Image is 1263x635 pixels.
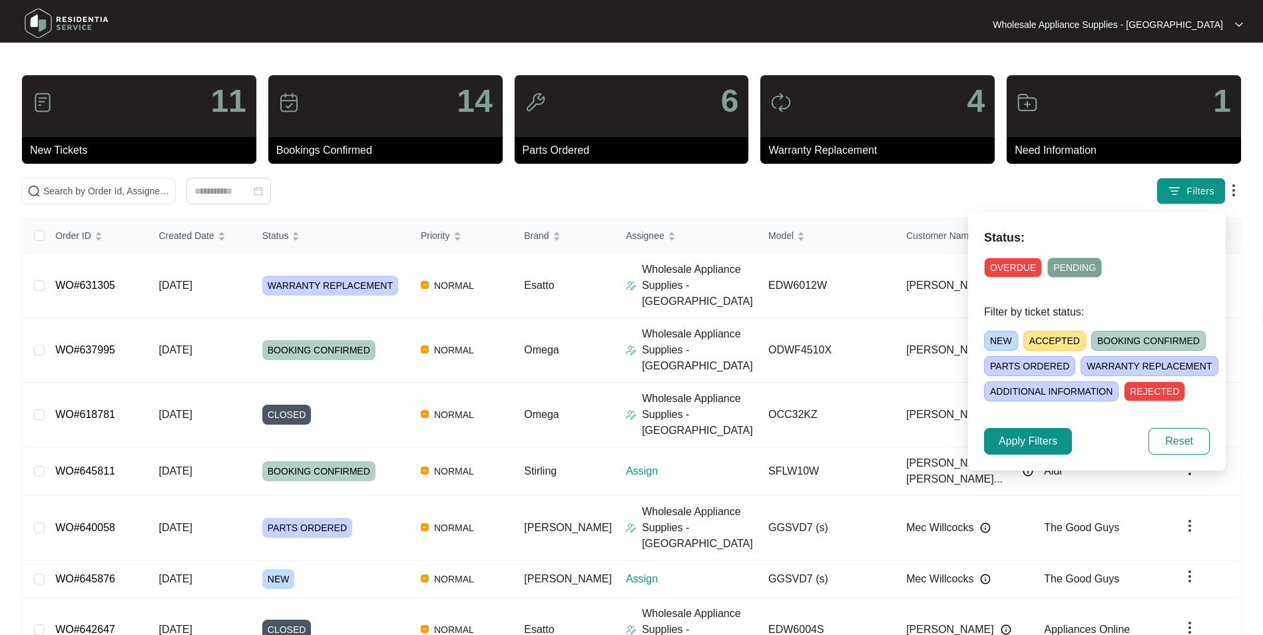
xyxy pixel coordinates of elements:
span: [DATE] [158,522,192,533]
img: Vercel Logo [421,467,429,475]
span: Order ID [55,228,91,243]
button: filter iconFilters [1156,178,1226,204]
img: Vercel Logo [421,345,429,353]
span: Brand [524,228,549,243]
p: Need Information [1015,142,1241,158]
img: search-icon [27,184,41,198]
span: NEW [262,569,295,589]
span: NORMAL [429,278,479,294]
img: Info icon [1001,624,1011,635]
img: residentia service logo [20,3,113,43]
span: Esatto [524,280,554,291]
td: EDW6012W [758,254,895,318]
th: Model [758,218,895,254]
img: Assigner Icon [626,523,636,533]
th: Order ID [45,218,148,254]
th: Assignee [615,218,758,254]
td: GGSVD7 (s) [758,496,895,560]
a: WO#618781 [55,409,115,420]
span: [DATE] [158,409,192,420]
span: WARRANTY REPLACEMENT [262,276,398,296]
img: Assigner Icon [626,280,636,291]
img: Vercel Logo [421,410,429,418]
span: [DATE] [158,280,192,291]
p: 14 [457,85,492,117]
p: 6 [721,85,739,117]
p: Assign [626,571,758,587]
p: Wholesale Appliance Supplies - [GEOGRAPHIC_DATA] [642,262,758,310]
a: WO#645876 [55,573,115,584]
p: Bookings Confirmed [276,142,503,158]
img: Vercel Logo [421,625,429,633]
p: 1 [1213,85,1231,117]
a: WO#642647 [55,624,115,635]
p: Wholesale Appliance Supplies - [GEOGRAPHIC_DATA] [642,504,758,552]
span: BOOKING CONFIRMED [1091,331,1206,351]
span: [PERSON_NAME] [524,522,612,533]
span: Aldi [1044,465,1062,477]
span: OVERDUE [984,258,1042,278]
th: Status [252,218,410,254]
p: Parts Ordered [523,142,749,158]
span: Stirling [524,465,557,477]
p: New Tickets [30,142,256,158]
a: WO#631305 [55,280,115,291]
span: NORMAL [429,463,479,479]
span: ACCEPTED [1023,331,1086,351]
img: filter icon [1168,184,1181,198]
span: PENDING [1047,258,1102,278]
img: Assigner Icon [626,624,636,635]
span: Model [768,228,794,243]
p: Filter by ticket status: [984,304,1210,320]
img: Vercel Logo [421,523,429,531]
span: Omega [524,409,559,420]
a: WO#640058 [55,522,115,533]
span: NEW [984,331,1018,351]
img: Info icon [980,574,991,584]
span: Esatto [524,624,554,635]
img: icon [770,92,792,113]
span: Created Date [158,228,214,243]
p: Wholesale Appliance Supplies - [GEOGRAPHIC_DATA] [642,391,758,439]
img: Vercel Logo [421,281,429,289]
p: Warranty Replacement [768,142,995,158]
span: [PERSON_NAME] [906,278,994,294]
span: WARRANTY REPLACEMENT [1081,356,1218,376]
span: Status [262,228,289,243]
p: 4 [967,85,985,117]
span: CLOSED [262,405,312,425]
span: BOOKING CONFIRMED [262,340,376,360]
span: NORMAL [429,571,479,587]
span: Customer Name [906,228,974,243]
span: Filters [1186,184,1214,198]
span: BOOKING CONFIRMED [262,461,376,481]
span: Mec Willcocks [906,571,973,587]
p: 11 [210,85,246,117]
span: Apply Filters [999,433,1057,449]
td: GGSVD7 (s) [758,560,895,598]
span: [PERSON_NAME] and [PERSON_NAME]... [906,455,1016,487]
a: WO#637995 [55,344,115,355]
span: [DATE] [158,344,192,355]
button: Apply Filters [984,428,1072,455]
span: Priority [421,228,450,243]
img: icon [525,92,546,113]
span: [PERSON_NAME] [906,342,994,358]
span: REJECTED [1124,381,1185,401]
th: Customer Name [895,218,1033,254]
span: [DATE] [158,624,192,635]
span: Assignee [626,228,664,243]
th: Priority [410,218,513,254]
span: [PERSON_NAME] [906,407,994,423]
td: OCC32KZ [758,383,895,447]
span: NORMAL [429,342,479,358]
p: Status: [984,228,1210,247]
img: Vercel Logo [421,574,429,582]
img: Info icon [1023,466,1033,477]
span: [PERSON_NAME] [524,573,612,584]
p: Wholesale Appliance Supplies - [GEOGRAPHIC_DATA] [642,326,758,374]
img: dropdown arrow [1182,568,1198,584]
td: SFLW10W [758,447,895,496]
td: ODWF4510X [758,318,895,383]
img: icon [1017,92,1038,113]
